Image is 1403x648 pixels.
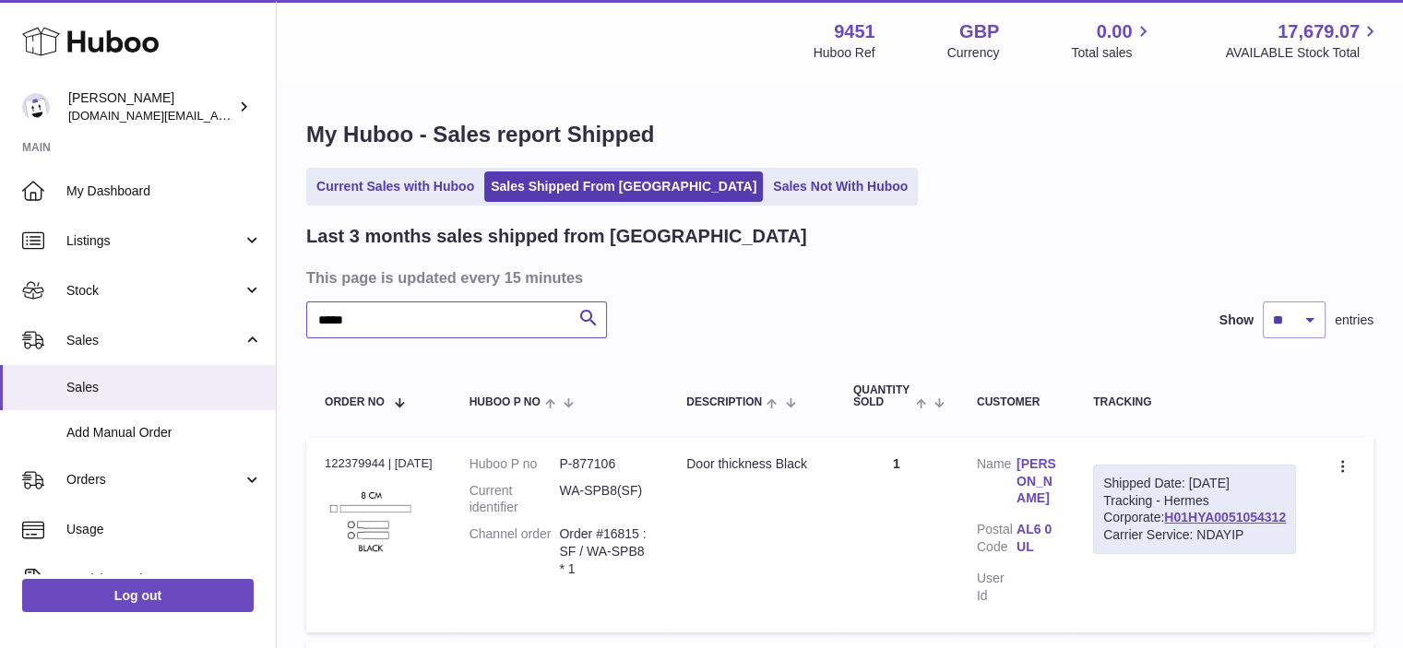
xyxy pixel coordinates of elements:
[1093,396,1296,408] div: Tracking
[1017,455,1056,508] a: [PERSON_NAME]
[325,477,417,560] img: 94511700516767.jpg
[66,282,243,300] span: Stock
[977,521,1017,560] dt: Postal Code
[68,89,234,124] div: [PERSON_NAME]
[977,455,1017,513] dt: Name
[66,379,262,396] span: Sales
[470,455,560,473] dt: Huboo P no
[1278,19,1360,44] span: 17,679.07
[853,384,911,408] span: Quantity Sold
[947,44,1000,62] div: Currency
[559,525,649,578] dd: Order #16815 : SF / WA-SPB8 * 1
[1225,19,1381,62] a: 17,679.07 AVAILABLE Stock Total
[66,424,262,442] span: Add Manual Order
[325,455,433,472] div: 122379944 | [DATE]
[306,120,1373,149] h1: My Huboo - Sales report Shipped
[1103,526,1286,544] div: Carrier Service: NDAYIP
[470,396,541,408] span: Huboo P no
[1335,312,1373,329] span: entries
[959,19,999,44] strong: GBP
[1071,19,1153,62] a: 0.00 Total sales
[66,332,243,349] span: Sales
[835,437,958,632] td: 1
[1219,312,1254,329] label: Show
[559,482,649,517] dd: WA-SPB8(SF)
[1225,44,1381,62] span: AVAILABLE Stock Total
[686,396,762,408] span: Description
[66,232,243,250] span: Listings
[686,455,816,473] div: Door thickness Black
[66,183,262,200] span: My Dashboard
[325,396,385,408] span: Order No
[306,267,1369,288] h3: This page is updated every 15 minutes
[66,521,262,538] span: Usage
[470,525,560,578] dt: Channel order
[559,455,649,473] dd: P-877106
[68,108,367,123] span: [DOMAIN_NAME][EMAIL_ADDRESS][DOMAIN_NAME]
[977,396,1056,408] div: Customer
[1071,44,1153,62] span: Total sales
[1093,465,1296,555] div: Tracking - Hermes Corporate:
[66,471,243,489] span: Orders
[1017,521,1056,556] a: AL6 0UL
[1164,510,1286,524] a: H01HYA0051054312
[306,224,807,249] h2: Last 3 months sales shipped from [GEOGRAPHIC_DATA]
[66,571,243,588] span: Invoicing and Payments
[1097,19,1133,44] span: 0.00
[22,93,50,121] img: amir.ch@gmail.com
[22,579,254,612] a: Log out
[484,171,763,202] a: Sales Shipped From [GEOGRAPHIC_DATA]
[470,482,560,517] dt: Current identifier
[310,171,481,202] a: Current Sales with Huboo
[834,19,875,44] strong: 9451
[1103,475,1286,492] div: Shipped Date: [DATE]
[977,570,1017,605] dt: User Id
[814,44,875,62] div: Huboo Ref
[767,171,914,202] a: Sales Not With Huboo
